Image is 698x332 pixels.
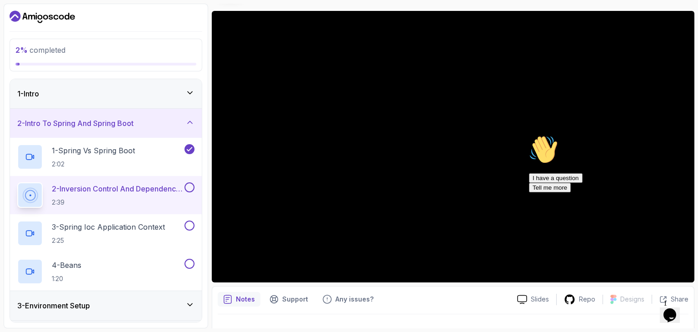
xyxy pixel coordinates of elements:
[652,295,688,304] button: Share
[10,10,75,24] a: Dashboard
[212,11,694,282] iframe: 2 - Inversion Control and Dependency Injection
[52,198,183,207] p: 2:39
[236,295,255,304] p: Notes
[15,45,65,55] span: completed
[17,259,194,284] button: 4-Beans1:20
[671,295,688,304] p: Share
[4,42,57,51] button: I have a question
[4,4,33,33] img: :wave:
[17,144,194,170] button: 1-Spring Vs Spring Boot2:02
[17,221,194,246] button: 3-Spring Ioc Application Context2:25
[15,45,28,55] span: 2 %
[52,221,165,232] p: 3 - Spring Ioc Application Context
[282,295,308,304] p: Support
[4,4,167,61] div: 👋Hi! How can we help?I have a questionTell me more
[531,295,549,304] p: Slides
[17,182,194,208] button: 2-Inversion Control And Dependency Injection2:39
[4,51,45,61] button: Tell me more
[52,183,183,194] p: 2 - Inversion Control And Dependency Injection
[10,291,202,320] button: 3-Environment Setup
[4,27,90,34] span: Hi! How can we help?
[335,295,374,304] p: Any issues?
[10,109,202,138] button: 2-Intro To Spring And Spring Boot
[660,296,689,323] iframe: chat widget
[52,145,135,156] p: 1 - Spring Vs Spring Boot
[557,294,603,305] a: Repo
[52,274,81,283] p: 1:20
[17,118,134,129] h3: 2 - Intro To Spring And Spring Boot
[317,292,379,307] button: Feedback button
[525,131,689,291] iframe: chat widget
[579,295,595,304] p: Repo
[264,292,314,307] button: Support button
[52,260,81,271] p: 4 - Beans
[17,300,90,311] h3: 3 - Environment Setup
[218,292,260,307] button: notes button
[10,79,202,108] button: 1-Intro
[52,160,135,169] p: 2:02
[510,295,556,304] a: Slides
[620,295,644,304] p: Designs
[52,236,165,245] p: 2:25
[17,88,39,99] h3: 1 - Intro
